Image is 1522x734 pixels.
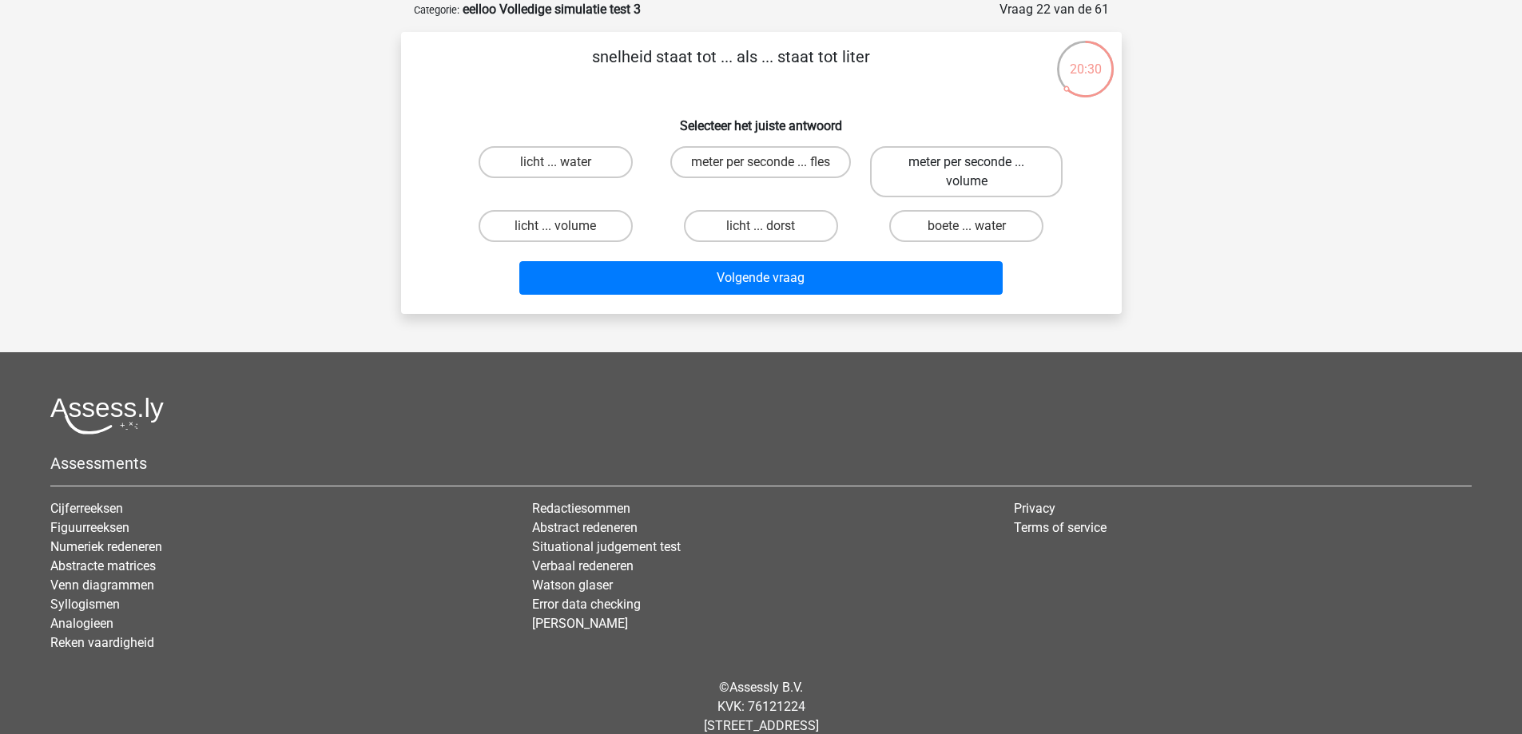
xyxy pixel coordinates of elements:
[532,520,638,535] a: Abstract redeneren
[414,4,459,16] small: Categorie:
[50,539,162,554] a: Numeriek redeneren
[463,2,641,17] strong: eelloo Volledige simulatie test 3
[532,558,634,573] a: Verbaal redeneren
[532,539,681,554] a: Situational judgement test
[50,397,164,434] img: Assessly logo
[50,635,154,650] a: Reken vaardigheid
[427,105,1096,133] h6: Selecteer het juiste antwoord
[50,597,120,612] a: Syllogismen
[479,146,633,178] label: licht ... water
[50,454,1472,473] h5: Assessments
[889,210,1043,242] label: boete ... water
[532,616,628,631] a: [PERSON_NAME]
[50,577,154,593] a: Venn diagrammen
[1014,520,1107,535] a: Terms of service
[1055,39,1115,79] div: 20:30
[50,558,156,573] a: Abstracte matrices
[50,616,113,631] a: Analogieen
[870,146,1063,197] label: meter per seconde ... volume
[519,261,1003,295] button: Volgende vraag
[1014,501,1055,516] a: Privacy
[532,597,641,612] a: Error data checking
[50,520,129,535] a: Figuurreeksen
[532,501,630,516] a: Redactiesommen
[50,501,123,516] a: Cijferreeksen
[427,45,1036,93] p: snelheid staat tot ... als ... staat tot liter
[670,146,851,178] label: meter per seconde ... fles
[684,210,838,242] label: licht ... dorst
[479,210,633,242] label: licht ... volume
[532,577,613,593] a: Watson glaser
[729,680,803,695] a: Assessly B.V.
